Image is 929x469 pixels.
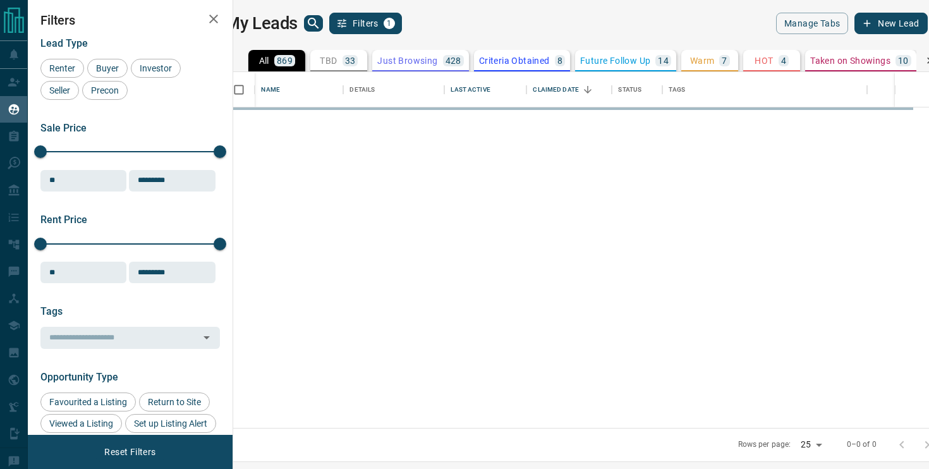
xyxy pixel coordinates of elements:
div: Name [255,72,343,107]
div: 25 [796,435,826,454]
span: Lead Type [40,37,88,49]
button: Sort [579,81,597,99]
p: All [259,56,269,65]
span: Viewed a Listing [45,418,118,429]
span: Sale Price [40,122,87,134]
div: Favourited a Listing [40,393,136,411]
p: Future Follow Up [580,56,650,65]
div: Status [618,72,641,107]
div: Last Active [451,72,490,107]
span: Favourited a Listing [45,397,131,407]
span: Rent Price [40,214,87,226]
div: Buyer [87,59,128,78]
h1: My Leads [225,13,298,33]
button: search button [304,15,323,32]
p: 4 [781,56,786,65]
p: Just Browsing [377,56,437,65]
span: Opportunity Type [40,371,118,383]
span: 1 [385,19,394,28]
p: 8 [557,56,562,65]
button: Open [198,329,216,346]
button: New Lead [854,13,927,34]
p: 869 [277,56,293,65]
div: Details [349,72,375,107]
div: Name [261,72,280,107]
p: Taken on Showings [810,56,890,65]
p: TBD [320,56,337,65]
p: Criteria Obtained [479,56,550,65]
div: Tags [669,72,685,107]
span: Seller [45,85,75,95]
div: Tags [662,72,867,107]
div: Claimed Date [533,72,579,107]
p: Warm [690,56,715,65]
p: 0–0 of 0 [847,439,877,450]
div: Return to Site [139,393,210,411]
div: Status [612,72,662,107]
span: Renter [45,63,80,73]
p: HOT [755,56,773,65]
div: Last Active [444,72,526,107]
div: Details [343,72,444,107]
span: Tags [40,305,63,317]
span: Buyer [92,63,123,73]
div: Viewed a Listing [40,414,122,433]
p: 33 [345,56,356,65]
h2: Filters [40,13,220,28]
span: Investor [135,63,176,73]
span: Set up Listing Alert [130,418,212,429]
p: 14 [658,56,669,65]
span: Precon [87,85,123,95]
p: 10 [898,56,909,65]
button: Filters1 [329,13,402,34]
div: Claimed Date [526,72,612,107]
div: Investor [131,59,181,78]
div: Precon [82,81,128,100]
p: Rows per page: [738,439,791,450]
div: Renter [40,59,84,78]
button: Reset Filters [96,441,164,463]
button: Manage Tabs [776,13,848,34]
div: Set up Listing Alert [125,414,216,433]
p: 428 [446,56,461,65]
div: Seller [40,81,79,100]
p: 7 [722,56,727,65]
span: Return to Site [143,397,205,407]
